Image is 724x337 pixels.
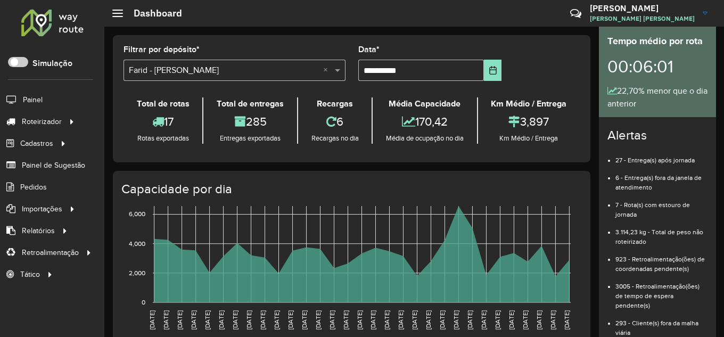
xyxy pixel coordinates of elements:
[480,310,487,330] text: [DATE]
[397,310,404,330] text: [DATE]
[375,133,474,144] div: Média de ocupação no dia
[615,147,707,165] li: 27 - Entrega(s) após jornada
[375,97,474,110] div: Média Capacidade
[20,269,40,280] span: Tático
[121,182,580,197] h4: Capacidade por dia
[328,310,335,330] text: [DATE]
[204,310,211,330] text: [DATE]
[206,133,294,144] div: Entregas exportadas
[273,310,280,330] text: [DATE]
[315,310,322,330] text: [DATE]
[481,97,577,110] div: Km Médio / Entrega
[563,310,570,330] text: [DATE]
[22,247,79,258] span: Retroalimentação
[522,310,529,330] text: [DATE]
[245,310,252,330] text: [DATE]
[375,110,474,133] div: 170,42
[129,211,145,218] text: 6,000
[481,110,577,133] div: 3,897
[323,64,332,77] span: Clear all
[129,240,145,247] text: 4,000
[549,310,556,330] text: [DATE]
[206,97,294,110] div: Total de entregas
[162,310,169,330] text: [DATE]
[22,160,85,171] span: Painel de Sugestão
[494,310,501,330] text: [DATE]
[142,299,145,306] text: 0
[466,310,473,330] text: [DATE]
[615,165,707,192] li: 6 - Entrega(s) fora da janela de atendimento
[607,85,707,110] div: 22,70% menor que o dia anterior
[123,7,182,19] h2: Dashboard
[615,192,707,219] li: 7 - Rota(s) com estouro de jornada
[301,310,308,330] text: [DATE]
[607,34,707,48] div: Tempo médio por rota
[129,269,145,276] text: 2,000
[23,94,43,105] span: Painel
[190,310,197,330] text: [DATE]
[508,310,515,330] text: [DATE]
[301,110,369,133] div: 6
[590,14,695,23] span: [PERSON_NAME] [PERSON_NAME]
[206,110,294,133] div: 285
[564,2,587,25] a: Contato Rápido
[301,97,369,110] div: Recargas
[126,110,200,133] div: 17
[452,310,459,330] text: [DATE]
[342,310,349,330] text: [DATE]
[358,43,380,56] label: Data
[615,219,707,246] li: 3.114,23 kg - Total de peso não roteirizado
[232,310,238,330] text: [DATE]
[615,274,707,310] li: 3005 - Retroalimentação(ões) de tempo de espera pendente(s)
[259,310,266,330] text: [DATE]
[22,203,62,215] span: Importações
[439,310,446,330] text: [DATE]
[124,43,200,56] label: Filtrar por depósito
[126,97,200,110] div: Total de rotas
[32,57,72,70] label: Simulação
[287,310,294,330] text: [DATE]
[615,246,707,274] li: 923 - Retroalimentação(ões) de coordenadas pendente(s)
[536,310,542,330] text: [DATE]
[383,310,390,330] text: [DATE]
[369,310,376,330] text: [DATE]
[22,225,55,236] span: Relatórios
[176,310,183,330] text: [DATE]
[607,128,707,143] h4: Alertas
[20,182,47,193] span: Pedidos
[425,310,432,330] text: [DATE]
[590,3,695,13] h3: [PERSON_NAME]
[22,116,62,127] span: Roteirizador
[411,310,418,330] text: [DATE]
[481,133,577,144] div: Km Médio / Entrega
[607,48,707,85] div: 00:06:01
[20,138,53,149] span: Cadastros
[218,310,225,330] text: [DATE]
[149,310,155,330] text: [DATE]
[484,60,501,81] button: Choose Date
[301,133,369,144] div: Recargas no dia
[356,310,363,330] text: [DATE]
[126,133,200,144] div: Rotas exportadas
